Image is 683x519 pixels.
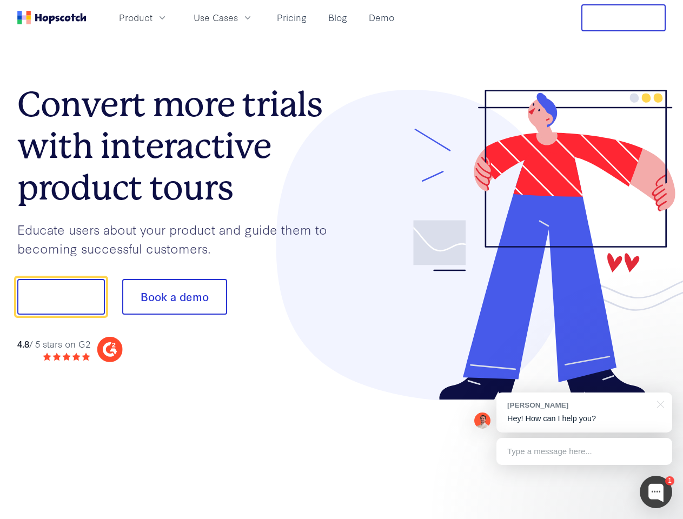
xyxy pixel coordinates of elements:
button: Product [112,9,174,26]
img: Mark Spera [474,412,490,429]
p: Hey! How can I help you? [507,413,661,424]
a: Pricing [273,9,311,26]
a: Demo [364,9,399,26]
p: Educate users about your product and guide them to becoming successful customers. [17,220,342,257]
div: 1 [665,476,674,485]
h1: Convert more trials with interactive product tours [17,84,342,208]
a: Home [17,11,87,24]
button: Show me! [17,279,105,315]
div: [PERSON_NAME] [507,400,651,410]
button: Book a demo [122,279,227,315]
button: Free Trial [581,4,666,31]
div: Type a message here... [496,438,672,465]
a: Blog [324,9,352,26]
span: Use Cases [194,11,238,24]
span: Product [119,11,152,24]
button: Use Cases [187,9,260,26]
div: / 5 stars on G2 [17,337,90,351]
strong: 4.8 [17,337,29,350]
